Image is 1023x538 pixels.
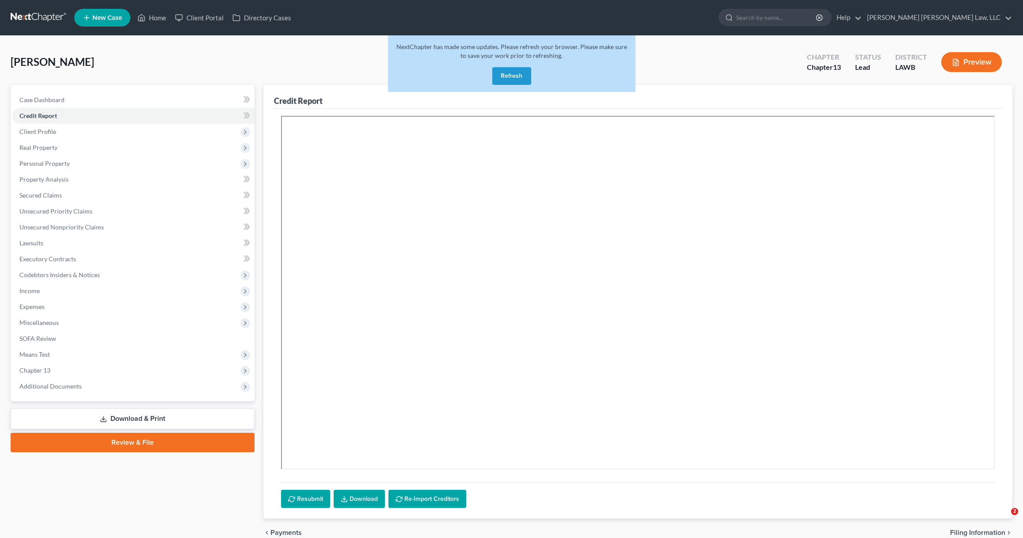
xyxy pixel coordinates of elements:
[12,172,255,187] a: Property Analysis
[334,490,385,508] a: Download
[19,191,62,199] span: Secured Claims
[19,128,56,135] span: Client Profile
[993,508,1014,529] iframe: Intercom live chat
[19,144,57,151] span: Real Property
[950,529,1005,536] span: Filing Information
[807,62,841,72] div: Chapter
[19,271,100,279] span: Codebtors Insiders & Notices
[19,239,43,247] span: Lawsuits
[895,52,927,62] div: District
[12,108,255,124] a: Credit Report
[492,67,531,85] button: Refresh
[19,319,59,326] span: Miscellaneous
[19,207,92,215] span: Unsecured Priority Claims
[1011,508,1018,515] span: 2
[19,366,50,374] span: Chapter 13
[19,223,104,231] span: Unsecured Nonpriority Claims
[171,10,228,26] a: Client Portal
[863,10,1012,26] a: [PERSON_NAME] [PERSON_NAME] Law, LLC
[396,43,627,59] span: NextChapter has made some updates. Please refresh your browser. Please make sure to save your wor...
[941,52,1002,72] button: Preview
[19,382,82,390] span: Additional Documents
[1005,529,1012,536] i: chevron_right
[263,529,302,536] button: chevron_left Payments
[274,95,323,106] div: Credit Report
[12,203,255,219] a: Unsecured Priority Claims
[19,335,56,342] span: SOFA Review
[12,187,255,203] a: Secured Claims
[11,55,94,68] span: [PERSON_NAME]
[388,490,466,508] button: Re-Import Creditors
[12,219,255,235] a: Unsecured Nonpriority Claims
[281,490,330,508] button: Resubmit
[855,62,881,72] div: Lead
[895,62,927,72] div: LAWB
[950,529,1012,536] button: Filing Information chevron_right
[19,112,57,119] span: Credit Report
[270,529,302,536] span: Payments
[832,10,862,26] a: Help
[263,529,270,536] i: chevron_left
[12,251,255,267] a: Executory Contracts
[12,92,255,108] a: Case Dashboard
[228,10,296,26] a: Directory Cases
[807,52,841,62] div: Chapter
[19,255,76,263] span: Executory Contracts
[19,176,68,183] span: Property Analysis
[11,433,255,452] a: Review & File
[19,287,40,294] span: Income
[92,15,122,21] span: New Case
[19,351,50,358] span: Means Test
[19,303,45,310] span: Expenses
[12,235,255,251] a: Lawsuits
[736,9,817,26] input: Search by name...
[855,52,881,62] div: Status
[12,331,255,347] a: SOFA Review
[833,63,841,71] span: 13
[19,160,70,167] span: Personal Property
[19,96,65,103] span: Case Dashboard
[133,10,171,26] a: Home
[11,408,255,429] a: Download & Print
